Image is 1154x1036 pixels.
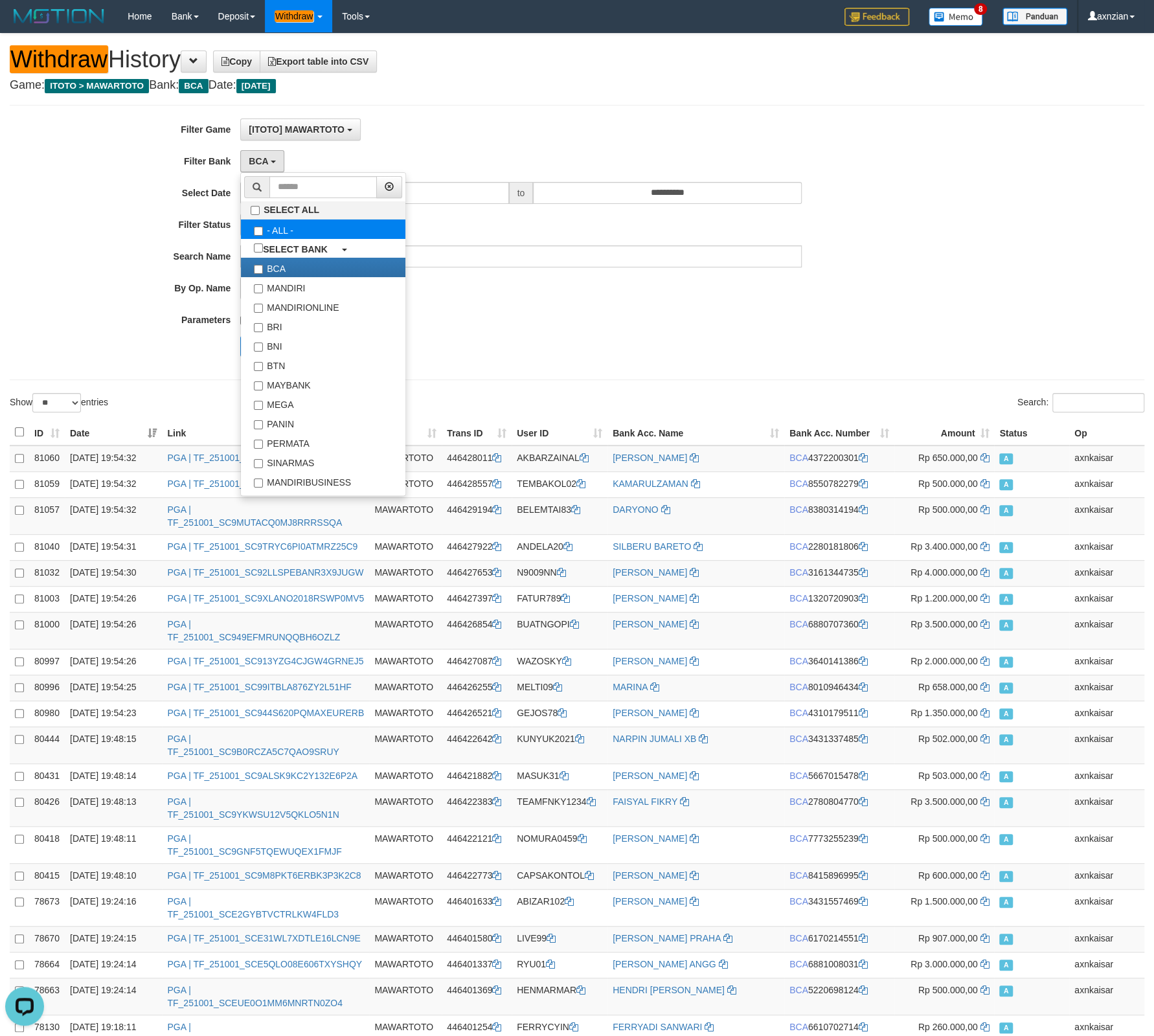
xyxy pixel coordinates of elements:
[784,863,894,889] td: 8415896995
[65,586,162,612] td: [DATE] 19:54:26
[1069,612,1144,649] td: axnkaisar
[241,471,405,491] label: MANDIRIBUSINESS
[613,959,716,969] a: [PERSON_NAME] ANGG
[999,657,1012,668] span: Approved - Marked by axnkaisar
[1052,393,1144,412] input: Search:
[784,471,894,497] td: 8550782279
[607,420,784,445] th: Bank Acc. Name: activate to sort column ascending
[789,479,808,489] span: BCA
[613,1022,702,1032] a: FERRYADI SANWARI
[789,833,808,844] span: BCA
[999,568,1012,579] span: Approved - Marked by axnkaisar
[442,497,512,534] td: 446429194
[369,675,442,701] td: MAWARTOTO
[29,497,65,534] td: 81057
[1069,826,1144,863] td: axnkaisar
[784,726,894,763] td: 3431337485
[918,682,978,692] span: Rp 658.000,00
[442,445,512,472] td: 446428011
[241,277,405,297] label: MANDIRI
[1069,889,1144,926] td: axnkaisar
[442,978,512,1015] td: 446401369
[1069,978,1144,1015] td: axnkaisar
[784,420,894,445] th: Bank Acc. Number: activate to sort column ascending
[29,926,65,952] td: 78670
[784,763,894,789] td: 5667015478
[789,870,808,881] span: BCA
[167,593,364,603] a: PGA | TF_251001_SC9XLANO2018RSWP0MV5
[918,771,978,781] span: Rp 503.000,00
[254,479,263,488] input: MANDIRIBUSINESS
[29,789,65,826] td: 80426
[442,889,512,926] td: 446401633
[613,708,687,718] a: [PERSON_NAME]
[1069,952,1144,978] td: axnkaisar
[1069,726,1144,763] td: axnkaisar
[240,150,284,172] button: BCA
[29,649,65,675] td: 80997
[369,701,442,726] td: MAWARTOTO
[32,393,81,412] select: Showentries
[241,316,405,335] label: BRI
[613,985,725,995] a: HENDRI [PERSON_NAME]
[65,978,162,1015] td: [DATE] 19:24:14
[167,870,361,881] a: PGA | TF_251001_SC9M8PKT6ERBK3P3K2C8
[29,726,65,763] td: 80444
[369,889,442,926] td: MAWARTOTO
[613,771,687,781] a: [PERSON_NAME]
[162,420,369,445] th: Link: activate to sort column ascending
[254,362,263,371] input: BTN
[29,952,65,978] td: 78664
[999,897,1012,908] span: Approved - Marked by axnkaisar
[789,708,808,718] span: BCA
[29,586,65,612] td: 81003
[613,453,687,463] a: [PERSON_NAME]
[789,734,808,744] span: BCA
[65,826,162,863] td: [DATE] 19:48:11
[784,445,894,472] td: 4372200301
[784,675,894,701] td: 8010946434
[10,47,1144,73] h1: History
[911,796,978,807] span: Rp 3.500.000,00
[918,985,978,995] span: Rp 500.000,00
[167,708,364,718] a: PGA | TF_251001_SC944S620PQMAXEURERB
[167,959,362,969] a: PGA | TF_251001_SCE5QLO08E606TXYSHQY
[512,863,607,889] td: CAPSAKONTOL
[1069,675,1144,701] td: axnkaisar
[999,594,1012,605] span: Approved - Marked by axnkaisar
[241,220,405,239] label: - ALL -
[999,620,1012,631] span: Approved - Marked by axnkaisar
[167,453,354,463] a: PGA | TF_251001_SC937TAQPIIPURYCE2L9
[844,8,909,26] img: Feedback.jpg
[999,505,1012,516] span: Approved - Marked by axnkaisar
[789,682,808,692] span: BCA
[1069,701,1144,726] td: axnkaisar
[911,619,978,629] span: Rp 3.500.000,00
[65,926,162,952] td: [DATE] 19:24:15
[249,124,345,135] span: [ITOTO] MAWARTOTO
[251,206,260,215] input: SELECT ALL
[65,420,162,445] th: Date: activate to sort column ascending
[999,734,1012,745] span: Approved - Marked by axnkaisar
[512,534,607,560] td: ANDELA20
[369,926,442,952] td: MAWARTOTO
[784,789,894,826] td: 2780804770
[65,560,162,586] td: [DATE] 19:54:30
[613,504,659,515] a: DARYONO
[784,978,894,1015] td: 5220698124
[784,534,894,560] td: 2280181806
[784,889,894,926] td: 3431557469
[512,701,607,726] td: GEJOS78
[1069,420,1144,445] th: Op
[442,863,512,889] td: 446422773
[789,896,808,906] span: BCA
[613,479,688,489] a: KAMARULZAMAN
[241,258,405,277] label: BCA
[789,656,808,666] span: BCA
[512,952,607,978] td: RYU01
[1069,926,1144,952] td: axnkaisar
[260,51,377,73] a: Export table into CSV
[254,243,263,253] input: SELECT BANK
[442,534,512,560] td: 446427922
[29,560,65,586] td: 81032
